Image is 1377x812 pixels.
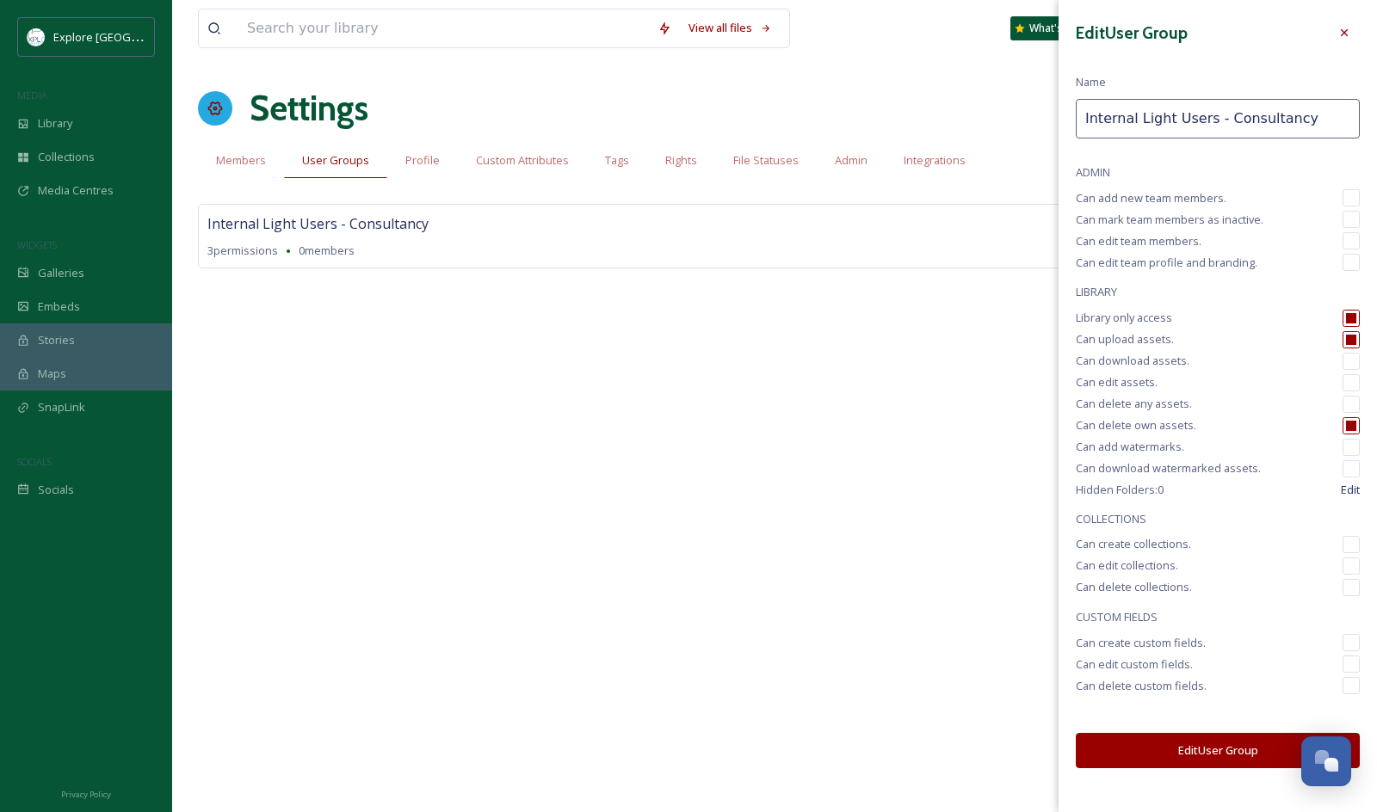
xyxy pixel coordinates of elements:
span: Privacy Policy [61,789,111,800]
span: Can mark team members as inactive. [1076,212,1263,228]
span: Can download watermarked assets. [1076,460,1261,477]
span: Tags [605,152,629,169]
a: Privacy Policy [61,783,111,803]
span: SnapLink [38,399,85,415]
span: Collections [38,149,95,165]
span: Admin [835,152,868,169]
span: MEDIA [17,89,47,101]
span: Galleries [38,265,84,281]
span: Rights [665,152,697,169]
a: What's New [1010,16,1096,40]
span: Can edit team profile and branding. [1076,255,1257,271]
input: User Group [1076,99,1360,138]
span: Can edit team members. [1076,233,1201,249]
span: File Statuses [733,152,799,169]
span: Profile [405,152,440,169]
span: Hidden Folders: 0 [1076,482,1164,498]
span: 3 permissions [207,243,278,259]
span: Explore [GEOGRAPHIC_DATA][PERSON_NAME] [53,28,290,45]
span: Edit [1341,482,1360,498]
span: LIBRARY [1076,284,1360,300]
span: ADMIN [1076,164,1360,181]
span: Can edit assets. [1076,374,1158,391]
span: Can create collections. [1076,536,1191,552]
span: Can create custom fields. [1076,635,1206,651]
span: Media Centres [38,182,114,199]
span: Can delete custom fields. [1076,678,1207,694]
span: Can edit collections. [1076,557,1178,574]
span: Embeds [38,298,80,315]
span: Internal Light Users - Consultancy [207,213,429,234]
span: COLLECTIONS [1076,511,1360,527]
span: Can upload assets. [1076,331,1174,348]
span: Can delete own assets. [1076,417,1196,434]
button: Open Chat [1301,736,1351,786]
span: Stories [38,332,75,348]
h1: Settings [250,83,368,134]
h3: Edit User Group [1076,21,1188,46]
span: WIDGETS [17,238,57,251]
span: 0 members [299,243,355,259]
span: Can download assets. [1076,353,1189,369]
span: Integrations [904,152,966,169]
span: Custom Attributes [476,152,569,169]
span: CUSTOM FIELDS [1076,609,1360,625]
span: Can edit custom fields. [1076,656,1193,673]
button: EditUser Group [1076,733,1360,768]
input: Search your library [238,9,649,47]
span: Maps [38,366,66,382]
span: User Groups [302,152,369,169]
span: Library [38,115,72,132]
span: Can add new team members. [1076,190,1226,206]
a: View all files [680,11,781,45]
span: Members [216,152,266,169]
span: Can delete any assets. [1076,396,1192,412]
span: SOCIALS [17,455,52,468]
span: Library only access [1076,310,1172,326]
span: Can add watermarks. [1076,439,1184,455]
span: Can delete collections. [1076,579,1192,595]
img: north%20marion%20account.png [28,28,45,46]
span: Socials [38,482,74,498]
span: Name [1076,74,1106,90]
